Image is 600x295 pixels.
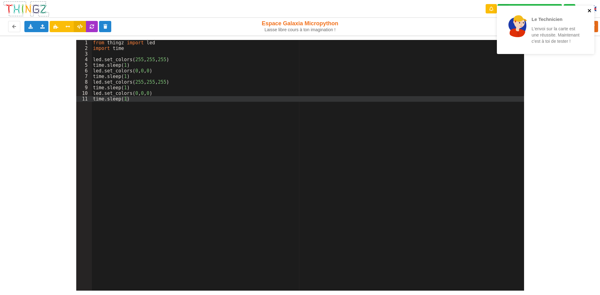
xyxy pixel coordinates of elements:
div: 6 [76,68,92,74]
div: 8 [76,79,92,85]
div: 10 [76,91,92,96]
p: Le Technicien [532,16,580,22]
div: Laisse libre cours à ton imagination ! [248,27,352,32]
div: 11 [76,96,92,102]
div: 5 [76,62,92,68]
div: 2 [76,46,92,51]
div: 1 [76,40,92,46]
div: 7 [76,74,92,79]
p: L'envoi sur la carte est une réussite. Maintenant c'est à toi de tester ! [532,26,580,44]
button: close [587,8,592,14]
img: thingz_logo.png [3,1,50,17]
div: 9 [76,85,92,91]
div: Ta base fonctionne bien ! [497,4,562,14]
div: 3 [76,51,92,57]
div: Espace Galaxia Micropython [248,20,352,32]
div: 4 [76,57,92,62]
